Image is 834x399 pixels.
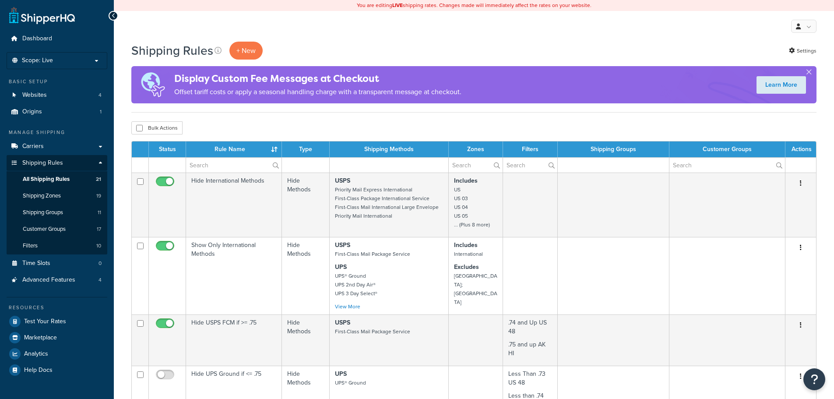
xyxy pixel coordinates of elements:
img: duties-banner-06bc72dcb5fe05cb3f9472aba00be2ae8eb53ab6f0d8bb03d382ba314ac3c341.png [131,66,174,103]
li: Origins [7,104,107,120]
span: Customer Groups [23,226,66,233]
small: International [454,250,483,258]
span: Time Slots [22,260,50,267]
li: Marketplace [7,330,107,346]
span: Origins [22,108,42,116]
strong: UPS [335,262,347,272]
p: + New [229,42,263,60]
th: Customer Groups [669,141,785,157]
a: Dashboard [7,31,107,47]
span: Marketplace [24,334,57,342]
span: All Shipping Rules [23,176,70,183]
td: Hide Methods [282,314,329,366]
span: Analytics [24,350,48,358]
button: Bulk Actions [131,121,183,134]
td: Hide USPS FCM if >= .75 [186,314,282,366]
span: Dashboard [22,35,52,42]
li: Time Slots [7,255,107,272]
span: Websites [22,92,47,99]
span: 19 [96,192,101,200]
td: Hide Methods [282,237,329,314]
span: 17 [97,226,101,233]
span: Shipping Zones [23,192,61,200]
td: .74 and Up US 48 [503,314,558,366]
strong: Excludes [454,262,479,272]
span: Filters [23,242,38,250]
span: Shipping Rules [22,159,63,167]
span: 11 [98,209,101,216]
a: Help Docs [7,362,107,378]
th: Zones [449,141,503,157]
li: All Shipping Rules [7,171,107,187]
button: Open Resource Center [803,368,825,390]
h4: Display Custom Fee Messages at Checkout [174,71,461,86]
p: Offset tariff costs or apply a seasonal handling charge with a transparent message at checkout. [174,86,461,98]
li: Customer Groups [7,221,107,237]
strong: USPS [335,318,350,327]
a: Analytics [7,346,107,362]
a: All Shipping Rules 21 [7,171,107,187]
span: 10 [96,242,101,250]
input: Search [449,158,503,173]
span: Test Your Rates [24,318,66,325]
span: 21 [96,176,101,183]
li: Shipping Rules [7,155,107,255]
td: Hide International Methods [186,173,282,237]
a: View More [335,303,360,311]
strong: Includes [454,240,478,250]
div: Resources [7,304,107,311]
input: Search [669,158,785,173]
li: Filters [7,238,107,254]
a: Shipping Zones 19 [7,188,107,204]
th: Shipping Methods [330,141,449,157]
b: LIVE [392,1,403,9]
small: [GEOGRAPHIC_DATA]; [GEOGRAPHIC_DATA] [454,272,497,306]
small: First-Class Mail Package Service [335,250,410,258]
li: Shipping Groups [7,205,107,221]
th: Filters [503,141,558,157]
span: Scope: Live [22,57,53,64]
div: Basic Setup [7,78,107,85]
small: Priority Mail Express International First-Class Package International Service First-Class Mail In... [335,186,439,220]
span: Help Docs [24,367,53,374]
a: Shipping Groups 11 [7,205,107,221]
a: Customer Groups 17 [7,221,107,237]
small: US US 03 US 04 US 05 ... (Plus 8 more) [454,186,490,229]
th: Rule Name : activate to sort column ascending [186,141,282,157]
a: Carriers [7,138,107,155]
input: Search [186,158,282,173]
input: Search [503,158,557,173]
a: ShipperHQ Home [9,7,75,24]
li: Advanced Features [7,272,107,288]
small: UPS® Ground UPS 2nd Day Air® UPS 3 Day Select® [335,272,377,297]
small: UPS® Ground [335,379,366,387]
strong: UPS [335,369,347,378]
a: Test Your Rates [7,314,107,329]
a: Advanced Features 4 [7,272,107,288]
th: Actions [785,141,816,157]
a: Learn More [757,76,806,94]
span: Advanced Features [22,276,75,284]
li: Shipping Zones [7,188,107,204]
td: Hide Methods [282,173,329,237]
a: Shipping Rules [7,155,107,171]
span: Carriers [22,143,44,150]
strong: USPS [335,240,350,250]
span: 0 [99,260,102,267]
a: Websites 4 [7,87,107,103]
li: Websites [7,87,107,103]
th: Type [282,141,329,157]
span: 4 [99,92,102,99]
p: .75 and up AK HI [508,340,552,358]
span: 1 [100,108,102,116]
strong: Includes [454,176,478,185]
h1: Shipping Rules [131,42,213,59]
a: Origins 1 [7,104,107,120]
span: 4 [99,276,102,284]
a: Time Slots 0 [7,255,107,272]
td: Show Only International Methods [186,237,282,314]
